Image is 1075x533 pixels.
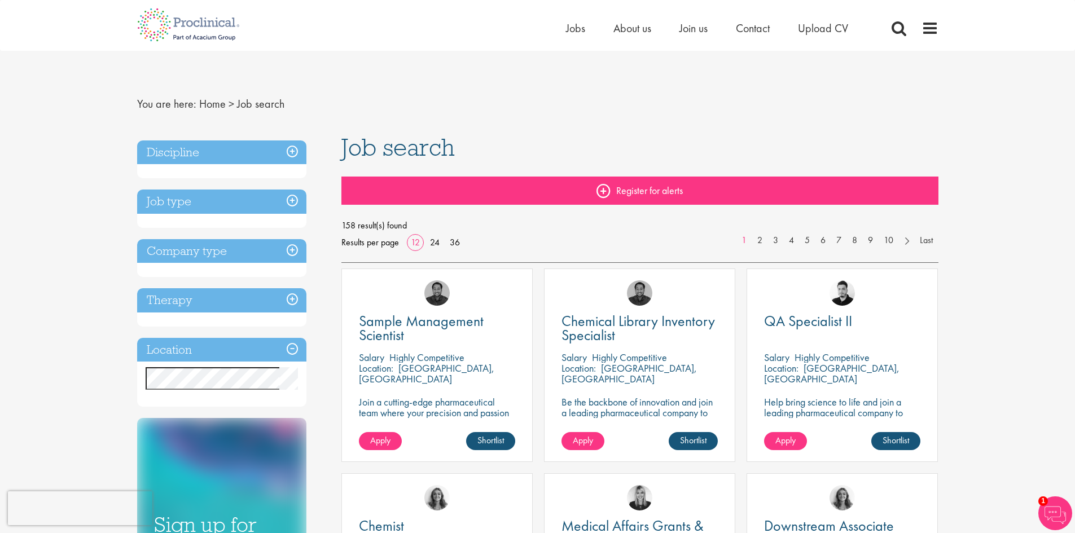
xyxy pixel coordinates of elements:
a: 4 [783,234,800,247]
a: 10 [878,234,899,247]
a: Upload CV [798,21,848,36]
a: Chemist [359,519,515,533]
span: Apply [370,434,390,446]
span: 158 result(s) found [341,217,938,234]
a: breadcrumb link [199,96,226,111]
h3: Discipline [137,140,306,165]
span: Location: [764,362,798,375]
a: Apply [561,432,604,450]
a: Shortlist [669,432,718,450]
a: Jobs [566,21,585,36]
img: Mike Raletz [424,280,450,306]
a: 12 [407,236,424,248]
p: Highly Competitive [592,351,667,364]
a: Shortlist [466,432,515,450]
a: Contact [736,21,770,36]
img: Janelle Jones [627,485,652,510]
a: Last [914,234,938,247]
p: [GEOGRAPHIC_DATA], [GEOGRAPHIC_DATA] [764,362,900,385]
p: [GEOGRAPHIC_DATA], [GEOGRAPHIC_DATA] [561,362,697,385]
a: 36 [446,236,464,248]
p: Highly Competitive [389,351,464,364]
span: Job search [341,132,455,162]
h3: Job type [137,190,306,214]
span: Location: [561,362,596,375]
span: Salary [359,351,384,364]
a: Apply [359,432,402,450]
span: Results per page [341,234,399,251]
a: About us [613,21,651,36]
span: Chemical Library Inventory Specialist [561,311,715,345]
a: Register for alerts [341,177,938,205]
a: 3 [767,234,784,247]
a: 24 [426,236,444,248]
a: Join us [679,21,708,36]
h3: Therapy [137,288,306,312]
img: Anderson Maldonado [830,280,855,306]
span: Sample Management Scientist [359,311,484,345]
a: Shortlist [871,432,920,450]
span: Salary [561,351,587,364]
iframe: reCAPTCHA [8,491,152,525]
h3: Location [137,338,306,362]
a: 1 [736,234,752,247]
p: Join a cutting-edge pharmaceutical team where your precision and passion for quality will help sh... [359,397,515,439]
span: You are here: [137,96,196,111]
p: Help bring science to life and join a leading pharmaceutical company to play a key role in delive... [764,397,920,450]
span: QA Specialist II [764,311,852,331]
span: > [229,96,234,111]
h3: Company type [137,239,306,263]
span: Location: [359,362,393,375]
span: Salary [764,351,789,364]
a: 6 [815,234,831,247]
img: Jackie Cerchio [830,485,855,510]
a: Chemical Library Inventory Specialist [561,314,718,342]
a: 5 [799,234,815,247]
a: 8 [846,234,863,247]
a: 7 [831,234,847,247]
a: 9 [862,234,879,247]
a: 2 [752,234,768,247]
a: QA Specialist II [764,314,920,328]
a: Sample Management Scientist [359,314,515,342]
img: Chatbot [1038,496,1072,530]
span: 1 [1038,496,1048,506]
img: Jackie Cerchio [424,485,450,510]
p: Be the backbone of innovation and join a leading pharmaceutical company to help keep life-changin... [561,397,718,439]
span: Apply [573,434,593,446]
span: Job search [237,96,284,111]
p: Highly Competitive [795,351,870,364]
p: [GEOGRAPHIC_DATA], [GEOGRAPHIC_DATA] [359,362,494,385]
span: Apply [775,434,796,446]
img: Mike Raletz [627,280,652,306]
a: Apply [764,432,807,450]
